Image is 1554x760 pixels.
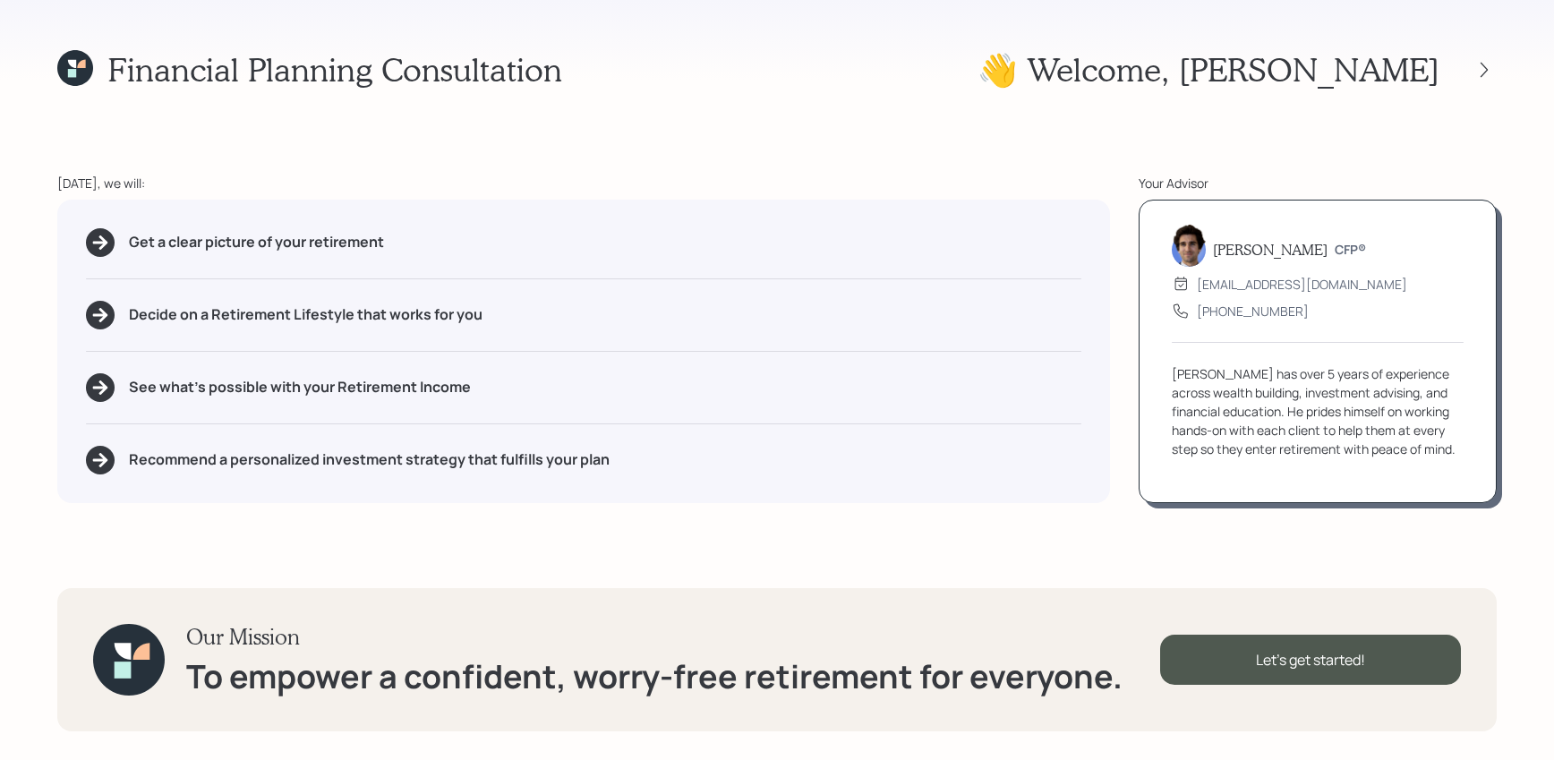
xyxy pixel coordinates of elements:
h1: Financial Planning Consultation [107,50,562,89]
div: [PERSON_NAME] has over 5 years of experience across wealth building, investment advising, and fin... [1172,364,1464,458]
div: [DATE], we will: [57,174,1110,192]
h5: Get a clear picture of your retirement [129,234,384,251]
h1: To empower a confident, worry-free retirement for everyone. [186,657,1123,696]
h5: Recommend a personalized investment strategy that fulfills your plan [129,451,610,468]
div: Your Advisor [1139,174,1497,192]
h3: Our Mission [186,624,1123,650]
h5: See what's possible with your Retirement Income [129,379,471,396]
h5: [PERSON_NAME] [1213,241,1328,258]
h5: Decide on a Retirement Lifestyle that works for you [129,306,482,323]
h1: 👋 Welcome , [PERSON_NAME] [978,50,1439,89]
img: harrison-schaefer-headshot-2.png [1172,224,1206,267]
div: Let's get started! [1160,635,1461,685]
div: [EMAIL_ADDRESS][DOMAIN_NAME] [1197,275,1407,294]
h6: CFP® [1335,243,1366,258]
div: [PHONE_NUMBER] [1197,302,1309,320]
